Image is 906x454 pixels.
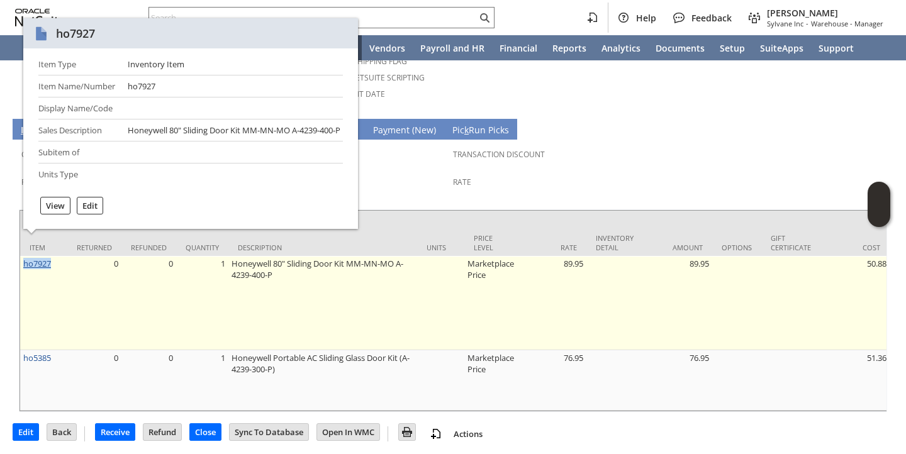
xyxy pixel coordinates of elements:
td: 89.95 [517,256,586,350]
img: add-record.svg [428,426,444,441]
a: Actions [449,428,488,440]
div: Amount [652,243,703,252]
span: - [806,19,808,28]
span: Analytics [601,42,640,54]
iframe: Click here to launch Oracle Guided Learning Help Panel [868,182,890,227]
a: Unrolled view on [871,121,886,136]
input: Open In WMC [317,424,379,440]
span: k [464,124,469,136]
input: Print [399,424,415,440]
svg: Recent Records [23,40,38,55]
td: 76.95 [643,350,712,411]
span: Feedback [691,12,732,24]
a: Express Shipping Flag [320,56,407,67]
td: Marketplace Price [464,350,517,411]
div: Inventory Detail [596,233,634,252]
div: Units [427,243,455,252]
a: Promotion [21,177,66,187]
input: Sync To Database [230,424,308,440]
div: Item Type [38,58,118,70]
div: ho7927 [128,80,155,92]
input: Edit [13,424,38,440]
div: Quantity [186,243,219,252]
td: 0 [67,350,121,411]
div: Inventory Item [128,58,184,70]
div: View [40,197,70,214]
div: Units Type [38,169,118,180]
span: Financial [500,42,537,54]
td: 50.88 [820,256,890,350]
a: Recent Records [15,35,45,60]
a: Payment (New) [370,124,439,138]
td: 1 [176,350,228,411]
a: Bypass NetSuite Scripting [320,72,425,83]
label: View [46,200,65,211]
a: Rate [453,177,471,187]
span: Warehouse - Manager [811,19,883,28]
a: SuiteApps [752,35,811,60]
a: Transaction Discount [453,149,545,160]
span: Help [636,12,656,24]
input: Refund [143,424,181,440]
a: Setup [712,35,752,60]
a: Documents [648,35,712,60]
a: PickRun Picks [449,124,512,138]
span: y [383,124,388,136]
td: 1 [176,256,228,350]
div: Display Name/Code [38,102,118,114]
div: Rate [527,243,577,252]
span: [PERSON_NAME] [767,7,883,19]
div: Item [30,243,58,252]
td: 51.36 [820,350,890,411]
div: Gift Certificate [771,233,811,252]
div: Item Name/Number [38,80,118,92]
div: Subitem of [38,147,118,158]
svg: Search [477,10,492,25]
a: Analytics [594,35,648,60]
a: Payroll and HR [413,35,492,60]
input: Receive [96,424,135,440]
span: I [21,124,24,136]
a: ho5385 [23,352,51,363]
div: Price Level [474,233,508,252]
span: Setup [720,42,745,54]
span: Sylvane Inc [767,19,803,28]
div: Edit [77,197,103,214]
span: Oracle Guided Learning Widget. To move around, please hold and drag [868,205,890,228]
span: Payroll and HR [420,42,484,54]
a: Coupon Code [21,149,76,160]
a: Financial [492,35,545,60]
td: Marketplace Price [464,256,517,350]
div: Cost [830,243,880,252]
input: Back [47,424,76,440]
td: Honeywell 80" Sliding Door Kit MM-MN-MO A-4239-400-P [228,256,417,350]
svg: logo [15,9,65,26]
td: 0 [121,350,176,411]
input: Search [149,10,477,25]
span: Vendors [369,42,405,54]
a: Vendors [362,35,413,60]
input: Close [190,424,221,440]
div: Returned [77,243,112,252]
div: Sales Description [38,125,118,136]
td: Honeywell Portable AC Sliding Glass Door Kit (A-4239-300-P) [228,350,417,411]
div: Honeywell 80" Sliding Door Kit MM-MN-MO A-4239-400-P [128,125,340,136]
img: Print [400,424,415,440]
div: Description [238,243,408,252]
a: ho7927 [23,258,51,269]
span: Reports [552,42,586,54]
div: ho7927 [56,26,95,41]
a: Reports [545,35,594,60]
td: 89.95 [643,256,712,350]
div: Refunded [131,243,167,252]
td: 0 [121,256,176,350]
span: Support [819,42,854,54]
div: Options [722,243,752,252]
span: Documents [656,42,705,54]
td: 76.95 [517,350,586,411]
a: Support [811,35,861,60]
span: SuiteApps [760,42,803,54]
td: 0 [67,256,121,350]
label: Edit [82,200,98,211]
a: Items [18,124,49,138]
